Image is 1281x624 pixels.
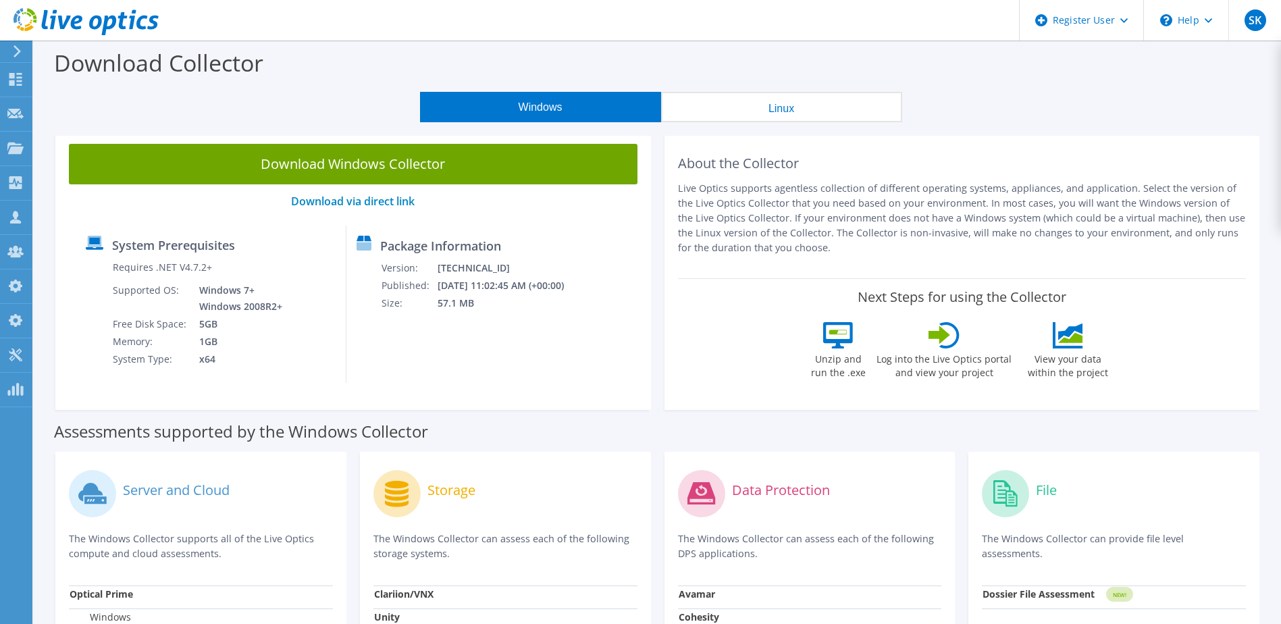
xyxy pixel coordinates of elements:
[983,588,1095,600] strong: Dossier File Assessment
[189,282,285,315] td: Windows 7+ Windows 2008R2+
[54,425,428,438] label: Assessments supported by the Windows Collector
[661,92,902,122] button: Linux
[381,277,437,294] td: Published:
[374,588,434,600] strong: Clariion/VNX
[189,333,285,350] td: 1GB
[807,348,869,380] label: Unzip and run the .exe
[189,350,285,368] td: x64
[70,588,133,600] strong: Optical Prime
[982,531,1246,561] p: The Windows Collector can provide file level assessments.
[678,531,942,561] p: The Windows Collector can assess each of the following DPS applications.
[123,484,230,497] label: Server and Cloud
[858,289,1066,305] label: Next Steps for using the Collector
[678,181,1247,255] p: Live Optics supports agentless collection of different operating systems, appliances, and applica...
[1113,591,1126,598] tspan: NEW!
[679,610,719,623] strong: Cohesity
[69,144,637,184] a: Download Windows Collector
[420,92,661,122] button: Windows
[1036,484,1057,497] label: File
[113,261,212,274] label: Requires .NET V4.7.2+
[1245,9,1266,31] span: SK
[437,277,582,294] td: [DATE] 11:02:45 AM (+00:00)
[54,47,263,78] label: Download Collector
[1019,348,1116,380] label: View your data within the project
[427,484,475,497] label: Storage
[189,315,285,333] td: 5GB
[380,239,501,253] label: Package Information
[679,588,715,600] strong: Avamar
[381,259,437,277] td: Version:
[70,610,131,624] label: Windows
[876,348,1012,380] label: Log into the Live Optics portal and view your project
[373,531,637,561] p: The Windows Collector can assess each of the following storage systems.
[291,194,415,209] a: Download via direct link
[374,610,400,623] strong: Unity
[437,294,582,312] td: 57.1 MB
[112,350,189,368] td: System Type:
[1160,14,1172,26] svg: \n
[112,282,189,315] td: Supported OS:
[678,155,1247,172] h2: About the Collector
[112,315,189,333] td: Free Disk Space:
[69,531,333,561] p: The Windows Collector supports all of the Live Optics compute and cloud assessments.
[732,484,830,497] label: Data Protection
[437,259,582,277] td: [TECHNICAL_ID]
[381,294,437,312] td: Size:
[112,238,235,252] label: System Prerequisites
[112,333,189,350] td: Memory:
